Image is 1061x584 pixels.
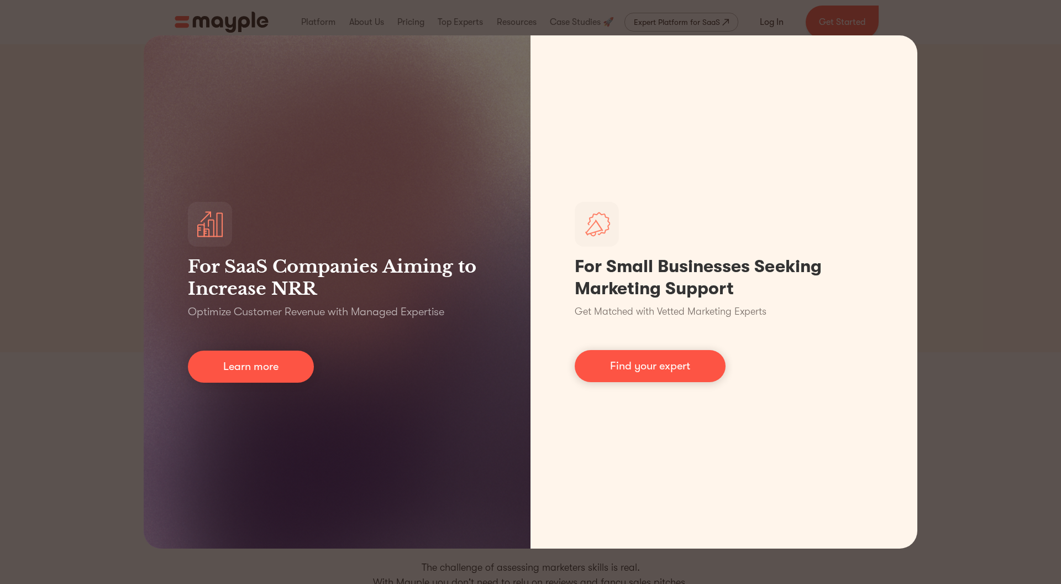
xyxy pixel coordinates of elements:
h3: For SaaS Companies Aiming to Increase NRR [188,255,486,300]
p: Get Matched with Vetted Marketing Experts [575,304,766,319]
p: Optimize Customer Revenue with Managed Expertise [188,304,444,320]
h1: For Small Businesses Seeking Marketing Support [575,255,873,300]
a: Learn more [188,351,314,383]
a: Find your expert [575,350,726,382]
